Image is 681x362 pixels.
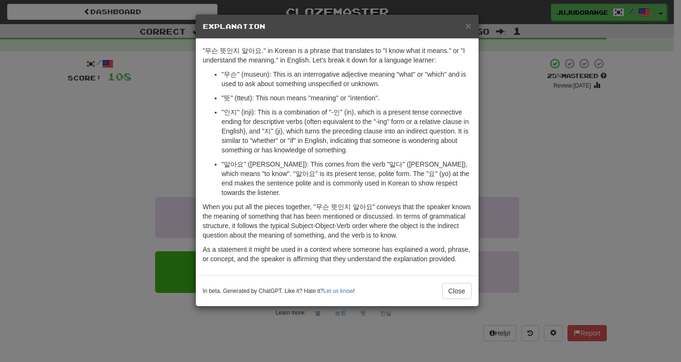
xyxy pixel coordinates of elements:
[203,22,471,31] h5: Explanation
[222,107,471,155] p: "인지" (inji): This is a combination of "-인" (in), which is a present tense connective ending for d...
[203,46,471,65] p: "무슨 뜻인지 알아요." in Korean is a phrase that translates to "I know what it means." or "I understand t...
[465,21,471,31] button: Close
[222,93,471,103] p: "뜻" (tteut): This noun means "meaning" or "intention".
[222,70,471,88] p: "무슨" (museun): This is an interrogative adjective meaning "what" or "which" and is used to ask ab...
[442,283,471,299] button: Close
[323,288,353,294] a: Let us know
[203,202,471,240] p: When you put all the pieces together, "무슨 뜻인지 알아요" conveys that the speaker knows the meaning of ...
[203,287,355,295] small: In beta. Generated by ChatGPT. Like it? Hate it? !
[222,159,471,197] p: "알아요" ([PERSON_NAME]): This comes from the verb "알다" ([PERSON_NAME]), which means "to know". "알아요...
[203,245,471,264] p: As a statement it might be used in a context where someone has explained a word, phrase, or conce...
[465,20,471,31] span: ×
